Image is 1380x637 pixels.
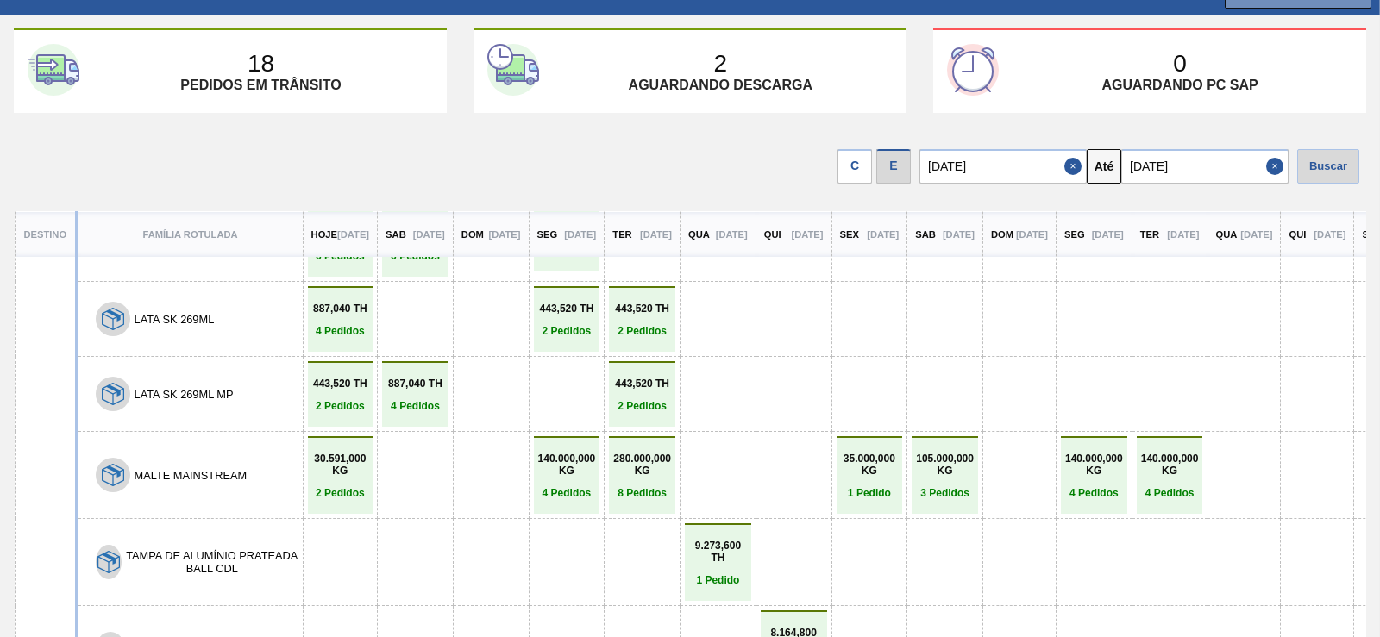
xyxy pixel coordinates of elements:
[102,464,124,486] img: 7hKVVNeldsGH5KwE07rPnOGsQy+SHCf9ftlnweef0E1el2YcIeEt5yaNqj+jPq4oMsVpG1vCxiwYEd4SvddTlxqBvEWZPhf52...
[312,400,369,412] p: 2 Pedidos
[135,313,215,326] button: LATA SK 269ML
[689,540,747,564] p: 9.273,600 TH
[1065,453,1123,499] a: 140.000,000 KG4 Pedidos
[312,487,369,499] p: 2 Pedidos
[1065,453,1123,477] p: 140.000,000 KG
[386,400,444,412] p: 4 Pedidos
[413,229,445,240] p: [DATE]
[461,229,484,240] p: Dom
[102,383,124,405] img: 7hKVVNeldsGH5KwE07rPnOGsQy+SHCf9ftlnweef0E1el2YcIeEt5yaNqj+jPq4oMsVpG1vCxiwYEd4SvddTlxqBvEWZPhf52...
[688,229,710,240] p: Qua
[613,453,671,499] a: 280.000,000 KG8 Pedidos
[538,487,596,499] p: 4 Pedidos
[612,229,631,240] p: Ter
[564,229,596,240] p: [DATE]
[1092,229,1124,240] p: [DATE]
[126,549,298,575] button: TAMPA DE ALUMÍNIO PRATEADA BALL CDL
[1240,229,1272,240] p: [DATE]
[1064,229,1085,240] p: Seg
[538,303,596,315] p: 443,520 TH
[1173,50,1187,78] p: 0
[1289,229,1306,240] p: Qui
[180,78,341,93] p: Pedidos em trânsito
[867,229,899,240] p: [DATE]
[613,378,671,390] p: 443,520 TH
[386,229,406,240] p: Sab
[716,229,748,240] p: [DATE]
[841,453,899,499] a: 35.000,000 KG1 Pedido
[916,453,974,477] p: 105.000,000 KG
[791,229,823,240] p: [DATE]
[1167,229,1199,240] p: [DATE]
[1266,149,1289,184] button: Close
[1121,149,1289,184] input: dd/mm/yyyy
[1016,229,1048,240] p: [DATE]
[1065,487,1123,499] p: 4 Pedidos
[947,44,999,96] img: third-card-icon
[1140,229,1159,240] p: Ter
[386,378,444,412] a: 887,040 TH4 Pedidos
[77,211,304,257] th: Família Rotulada
[312,453,369,477] p: 30.591,000 KG
[916,487,974,499] p: 3 Pedidos
[991,229,1013,240] p: Dom
[1101,78,1258,93] p: Aguardando PC SAP
[537,229,558,240] p: Seg
[538,325,596,337] p: 2 Pedidos
[764,229,781,240] p: Qui
[613,378,671,412] a: 443,520 TH2 Pedidos
[312,378,369,390] p: 443,520 TH
[1141,453,1199,477] p: 140.000,000 KG
[102,308,124,330] img: 7hKVVNeldsGH5KwE07rPnOGsQy+SHCf9ftlnweef0E1el2YcIeEt5yaNqj+jPq4oMsVpG1vCxiwYEd4SvddTlxqBvEWZPhf52...
[689,574,747,586] p: 1 Pedido
[488,229,520,240] p: [DATE]
[97,551,120,573] img: 7hKVVNeldsGH5KwE07rPnOGsQy+SHCf9ftlnweef0E1el2YcIeEt5yaNqj+jPq4oMsVpG1vCxiwYEd4SvddTlxqBvEWZPhf52...
[1087,149,1121,184] button: Até
[919,149,1087,184] input: dd/mm/yyyy
[613,303,671,315] p: 443,520 TH
[312,453,369,499] a: 30.591,000 KG2 Pedidos
[135,469,248,482] button: MALTE MAINSTREAM
[840,229,859,240] p: Sex
[312,303,369,315] p: 887,040 TH
[841,453,899,477] p: 35.000,000 KG
[538,453,596,499] a: 140.000,000 KG4 Pedidos
[689,540,747,586] a: 9.273,600 TH1 Pedido
[613,303,671,337] a: 443,520 TH2 Pedidos
[876,149,911,184] div: E
[337,229,369,240] p: [DATE]
[629,78,812,93] p: Aguardando descarga
[538,303,596,337] a: 443,520 TH2 Pedidos
[1297,149,1359,184] div: Buscar
[1141,487,1199,499] p: 4 Pedidos
[1314,229,1345,240] p: [DATE]
[713,50,727,78] p: 2
[943,229,975,240] p: [DATE]
[613,400,671,412] p: 2 Pedidos
[538,453,596,477] p: 140.000,000 KG
[613,487,671,499] p: 8 Pedidos
[312,325,369,337] p: 4 Pedidos
[312,303,369,337] a: 887,040 TH4 Pedidos
[837,145,872,184] div: Visão data de Coleta
[613,325,671,337] p: 2 Pedidos
[613,453,671,477] p: 280.000,000 KG
[640,229,672,240] p: [DATE]
[841,487,899,499] p: 1 Pedido
[1064,149,1087,184] button: Close
[386,378,444,390] p: 887,040 TH
[487,44,539,96] img: second-card-icon
[1141,453,1199,499] a: 140.000,000 KG4 Pedidos
[311,229,337,240] p: Hoje
[916,453,974,499] a: 105.000,000 KG3 Pedidos
[312,378,369,412] a: 443,520 TH2 Pedidos
[876,145,911,184] div: Visão Data de Entrega
[28,44,79,96] img: first-card-icon
[248,50,274,78] p: 18
[15,211,77,257] th: Destino
[915,229,936,240] p: Sab
[1215,229,1237,240] p: Qua
[135,388,234,401] button: LATA SK 269ML MP
[837,149,872,184] div: C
